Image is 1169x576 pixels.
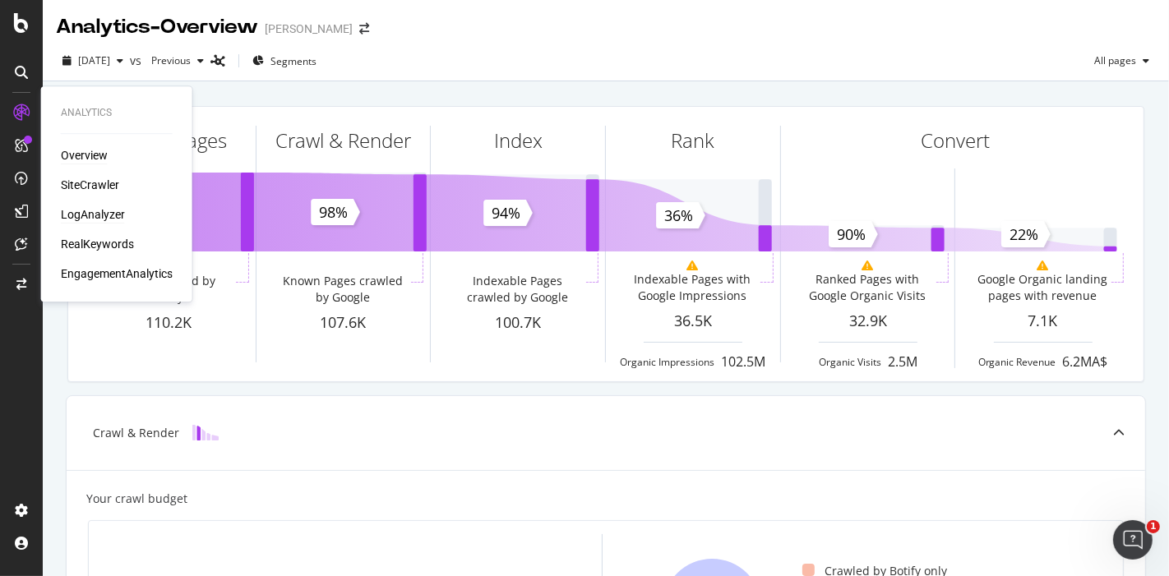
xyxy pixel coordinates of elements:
[61,236,134,252] a: RealKeywords
[192,425,219,440] img: block-icon
[359,23,369,35] div: arrow-right-arrow-left
[61,147,108,164] a: Overview
[265,21,353,37] div: [PERSON_NAME]
[494,127,543,154] div: Index
[81,312,256,334] div: 110.2K
[61,206,125,223] a: LogAnalyzer
[56,48,130,74] button: [DATE]
[61,177,119,193] a: SiteCrawler
[78,53,110,67] span: 2025 Aug. 18th
[431,312,605,334] div: 100.7K
[275,127,411,154] div: Crawl & Render
[278,273,408,306] div: Known Pages crawled by Google
[1147,520,1160,533] span: 1
[56,13,258,41] div: Analytics - Overview
[671,127,714,154] div: Rank
[721,353,765,371] div: 102.5M
[86,491,187,507] div: Your crawl budget
[130,53,145,69] span: vs
[246,48,323,74] button: Segments
[453,273,583,306] div: Indexable Pages crawled by Google
[61,265,173,282] a: EngagementAnalytics
[1088,53,1136,67] span: All pages
[61,106,173,120] div: Analytics
[270,54,317,68] span: Segments
[145,53,191,67] span: Previous
[1113,520,1153,560] iframe: Intercom live chat
[93,425,179,441] div: Crawl & Render
[1088,48,1156,74] button: All pages
[606,311,780,332] div: 36.5K
[620,355,714,369] div: Organic Impressions
[145,48,210,74] button: Previous
[627,271,757,304] div: Indexable Pages with Google Impressions
[256,312,431,334] div: 107.6K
